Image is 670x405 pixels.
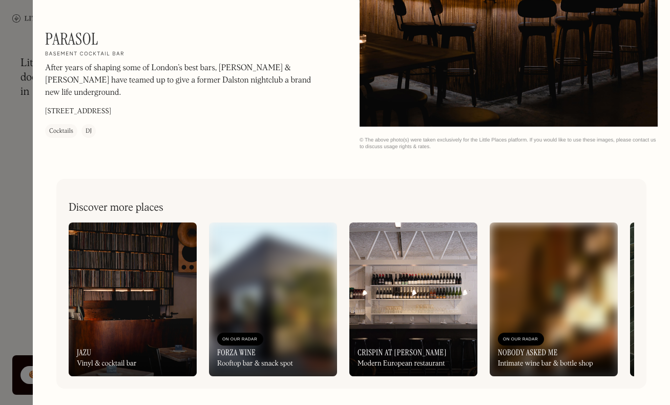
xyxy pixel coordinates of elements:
a: JazuVinyl & cocktail bar [69,222,197,376]
div: Modern European restaurant [358,359,445,368]
p: [STREET_ADDRESS] [45,106,111,117]
a: Crispin at [PERSON_NAME]Modern European restaurant [349,222,477,376]
h2: Basement cocktail bar [45,51,124,58]
a: On Our RadarForza WineRooftop bar & snack spot [209,222,337,376]
h1: Parasol [45,29,98,49]
a: On Our RadarNobody Asked MeIntimate wine bar & bottle shop [490,222,618,376]
h3: Forza Wine [217,348,256,357]
div: On Our Radar [222,334,258,345]
div: On Our Radar [503,334,539,345]
div: Rooftop bar & snack spot [217,359,293,368]
p: After years of shaping some of London’s best bars, [PERSON_NAME] & [PERSON_NAME] have teamed up t... [45,62,322,99]
h3: Nobody Asked Me [498,348,558,357]
h3: Jazu [77,348,91,357]
div: DJ [86,126,92,136]
div: Vinyl & cocktail bar [77,359,137,368]
div: Cocktails [49,126,73,136]
div: © The above photo(s) were taken exclusively for the Little Places platform. If you would like to ... [360,137,658,150]
h3: Crispin at [PERSON_NAME] [358,348,447,357]
div: Intimate wine bar & bottle shop [498,359,593,368]
h2: Discover more places [69,201,163,214]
